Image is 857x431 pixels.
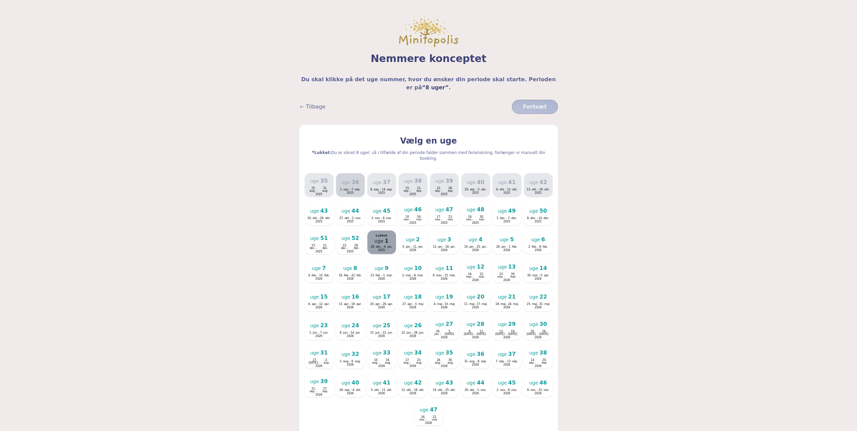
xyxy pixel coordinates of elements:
span: - [318,217,320,220]
span: 22 [539,294,547,300]
span: 18. maj [495,303,508,306]
span: 21. jun. [383,332,393,334]
span: 12 [477,264,484,270]
span: - [409,189,411,192]
span: 2026 [495,279,519,282]
span: uge [531,236,540,243]
span: Tilbage [306,103,326,111]
span: 45 [383,208,390,214]
span: uge [529,294,538,300]
span: 8 [354,266,357,271]
span: - [317,303,319,306]
span: 14. jun. [351,332,361,334]
span: 5. [DATE]. [444,330,456,336]
span: uge [498,264,507,270]
span: 2026 [401,335,424,338]
span: 7. sep. [351,188,360,191]
span: - [536,333,539,336]
span: 26. apr. [383,303,393,306]
span: 22. sep. [433,187,446,192]
span: 12. okt. [507,188,517,191]
span: 41 [508,180,516,185]
span: uge [529,265,538,272]
span: uge [341,179,350,186]
span: 39 [446,178,453,184]
span: - [505,188,507,191]
span: 2025 [339,220,361,223]
span: 2025 [496,192,518,194]
span: - [538,274,540,277]
span: 16. feb. [339,274,352,277]
span: 3. maj [415,303,423,306]
span: - [317,274,319,277]
span: 17 [383,294,390,300]
span: uge [406,236,415,243]
span: - [412,331,414,334]
span: 7. jun. [320,332,328,334]
span: 30. nov. [476,216,487,221]
span: 36 [352,180,359,185]
span: 25. maj [527,303,539,306]
span: uge [435,206,444,213]
span: uge [404,265,413,272]
span: 2025 [433,193,456,196]
span: - [440,189,443,192]
span: uge [529,321,538,328]
span: 2026 [308,306,330,309]
span: 14. dec. [538,217,549,220]
span: 19. jan. [464,246,477,248]
span: - [349,303,352,306]
span: 9 [385,266,389,271]
span: 2026 [527,278,549,280]
span: 17. maj [476,303,487,306]
span: - [443,245,446,248]
span: - [350,217,352,220]
span: - [442,274,444,277]
span: 2026 [464,306,487,309]
span: 14. sep. [382,188,393,191]
span: 2026 [528,249,548,252]
span: uge [310,235,319,242]
span: uge [310,294,319,300]
span: - [440,218,443,221]
span: 8. dec. [527,217,538,220]
span: - [536,217,538,220]
span: 1. mar. [383,274,393,277]
span: 26. okt. [320,217,330,220]
span: 15. mar. [444,274,456,277]
span: uge [310,322,319,329]
span: 11. maj [464,303,476,306]
span: 24 [352,323,359,328]
span: - [442,303,444,306]
span: - [347,247,349,250]
span: 2025 [527,192,550,194]
span: uge [498,321,507,328]
span: uge [341,322,350,329]
span: 2026 [309,335,328,338]
span: - [439,333,442,336]
span: 2. mar. [402,274,414,277]
span: uge [310,178,319,184]
span: uge [312,265,321,272]
span: 2025 [496,220,517,223]
span: - [381,274,383,277]
span: 35 [320,178,328,184]
span: 20. apr. [370,303,383,306]
span: 2026 [370,278,392,280]
span: 8. feb. [539,246,548,248]
span: 2. feb. [528,246,539,248]
span: 15. jun. [370,332,383,334]
span: uge [310,349,319,356]
span: 29. jun. [433,330,444,336]
span: 2026 [464,336,487,339]
span: 28. jun. [414,332,424,334]
span: 29. sep. [465,188,478,191]
span: Lukket [376,234,387,238]
span: - [316,189,318,192]
span: uge [467,294,475,300]
span: 1. feb. [509,246,518,248]
span: 19 [446,294,453,300]
span: 12. [DATE]. [476,330,487,336]
span: uge [500,236,508,243]
span: uge [435,321,444,328]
